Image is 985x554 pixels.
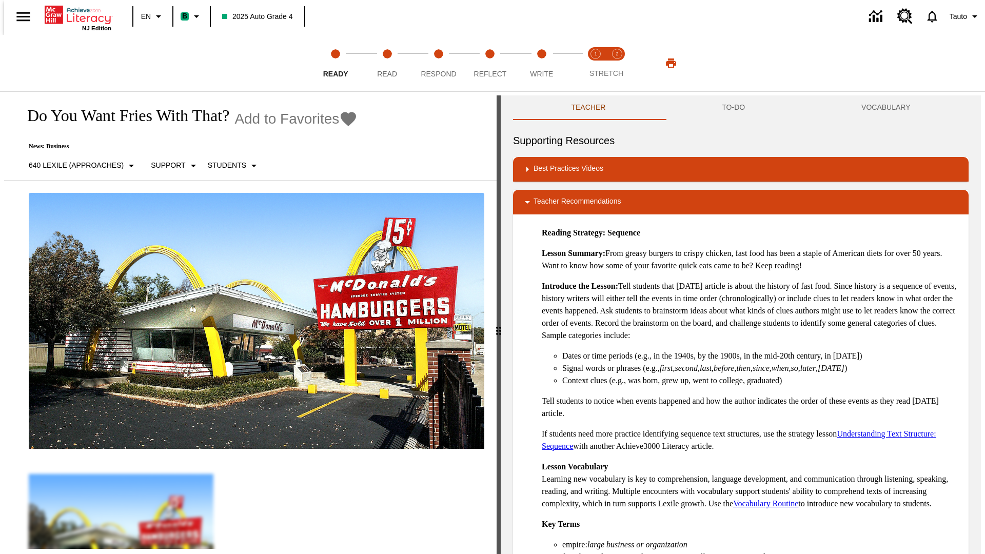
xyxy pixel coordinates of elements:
[818,364,844,372] em: [DATE]
[8,2,38,32] button: Open side menu
[655,54,687,72] button: Print
[581,35,610,91] button: Stretch Read step 1 of 2
[542,228,605,237] strong: Reading Strategy:
[357,35,417,91] button: Read step 2 of 5
[587,540,687,549] em: large business or organization
[323,70,348,78] span: Ready
[512,35,572,91] button: Write step 5 of 5
[791,364,798,372] em: so
[700,364,712,372] em: last
[204,156,264,175] button: Select Student
[675,364,698,372] em: second
[176,7,207,26] button: Boost Class color is mint green. Change class color
[460,35,520,91] button: Reflect step 4 of 5
[222,11,293,22] span: 2025 Auto Grade 4
[803,95,969,120] button: VOCABULARY
[306,35,365,91] button: Ready step 1 of 5
[542,428,960,452] p: If students need more practice identifying sequence text structures, use the strategy lesson with...
[753,364,770,372] em: since
[542,280,960,342] p: Tell students that [DATE] article is about the history of fast food. Since history is a sequence ...
[513,132,969,149] h6: Supporting Resources
[542,249,605,258] strong: Lesson Summary:
[151,160,185,171] p: Support
[542,462,608,471] strong: Lesson Vocabulary
[497,95,501,554] div: Press Enter or Spacebar and then press right and left arrow keys to move the slider
[542,282,618,290] strong: Introduce the Lesson:
[474,70,507,78] span: Reflect
[542,247,960,272] p: From greasy burgers to crispy chicken, fast food has been a staple of American diets for over 50 ...
[82,25,111,31] span: NJ Edition
[919,3,945,30] a: Notifications
[377,70,397,78] span: Read
[607,228,640,237] strong: Sequence
[141,11,151,22] span: EN
[25,156,142,175] button: Select Lexile, 640 Lexile (Approaches)
[714,364,734,372] em: before
[542,395,960,420] p: Tell students to notice when events happened and how the author indicates the order of these even...
[736,364,751,372] em: then
[562,539,960,551] li: empire:
[863,3,891,31] a: Data Center
[513,157,969,182] div: Best Practices Videos
[660,364,673,372] em: first
[234,111,339,127] span: Add to Favorites
[513,95,969,120] div: Instructional Panel Tabs
[513,95,664,120] button: Teacher
[602,35,632,91] button: Stretch Respond step 2 of 2
[534,196,621,208] p: Teacher Recommendations
[534,163,603,175] p: Best Practices Videos
[800,364,816,372] em: later
[501,95,981,554] div: activity
[562,374,960,387] li: Context clues (e.g., was born, grew up, went to college, graduated)
[136,7,169,26] button: Language: EN, Select a language
[589,69,623,77] span: STRETCH
[945,7,985,26] button: Profile/Settings
[147,156,203,175] button: Scaffolds, Support
[4,95,497,549] div: reading
[772,364,789,372] em: when
[182,10,187,23] span: B
[542,429,936,450] a: Understanding Text Structure: Sequence
[664,95,803,120] button: TO-DO
[409,35,468,91] button: Respond step 3 of 5
[542,520,580,528] strong: Key Terms
[45,4,111,31] div: Home
[29,193,484,449] img: One of the first McDonald's stores, with the iconic red sign and golden arches.
[562,362,960,374] li: Signal words or phrases (e.g., , , , , , , , , , )
[513,190,969,214] div: Teacher Recommendations
[16,143,358,150] p: News: Business
[530,70,553,78] span: Write
[891,3,919,30] a: Resource Center, Will open in new tab
[950,11,967,22] span: Tauto
[16,106,229,125] h1: Do You Want Fries With That?
[616,51,618,56] text: 2
[562,350,960,362] li: Dates or time periods (e.g., in the 1940s, by the 1900s, in the mid-20th century, in [DATE])
[733,499,798,508] a: Vocabulary Routine
[542,461,960,510] p: Learning new vocabulary is key to comprehension, language development, and communication through ...
[421,70,456,78] span: Respond
[594,51,597,56] text: 1
[208,160,246,171] p: Students
[234,110,358,128] button: Add to Favorites - Do You Want Fries With That?
[29,160,124,171] p: 640 Lexile (Approaches)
